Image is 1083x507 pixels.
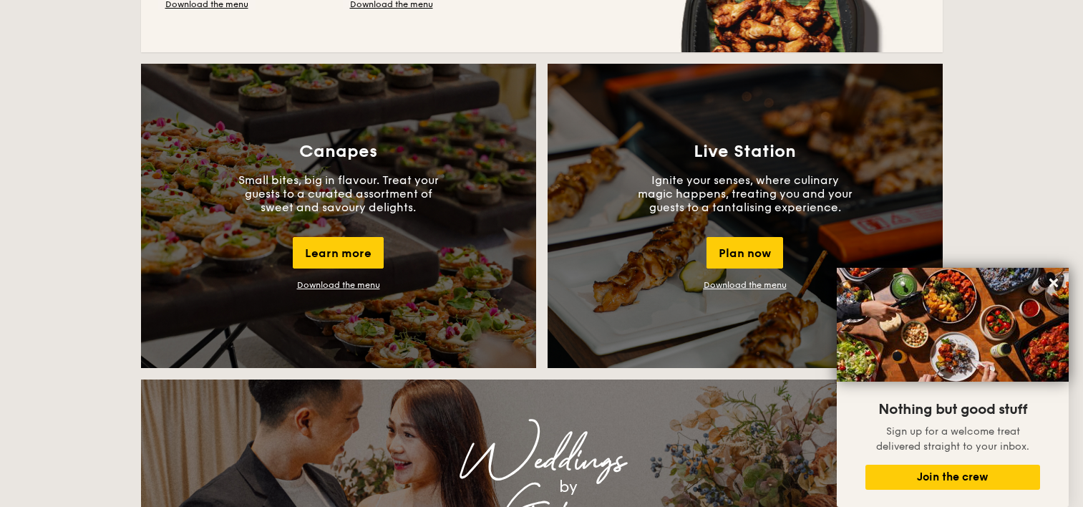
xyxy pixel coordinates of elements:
[1042,271,1065,294] button: Close
[231,173,446,214] p: Small bites, big in flavour. Treat your guests to a curated assortment of sweet and savoury delig...
[267,448,817,474] div: Weddings
[299,142,377,162] h3: Canapes
[293,237,384,269] div: Learn more
[878,401,1027,418] span: Nothing but good stuff
[694,142,796,162] h3: Live Station
[865,465,1040,490] button: Join the crew
[704,280,787,290] a: Download the menu
[638,173,853,214] p: Ignite your senses, where culinary magic happens, treating you and your guests to a tantalising e...
[876,425,1029,453] span: Sign up for a welcome treat delivered straight to your inbox.
[837,268,1069,382] img: DSC07876-Edit02-Large.jpeg
[297,280,380,290] a: Download the menu
[706,237,783,269] div: Plan now
[320,474,817,500] div: by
